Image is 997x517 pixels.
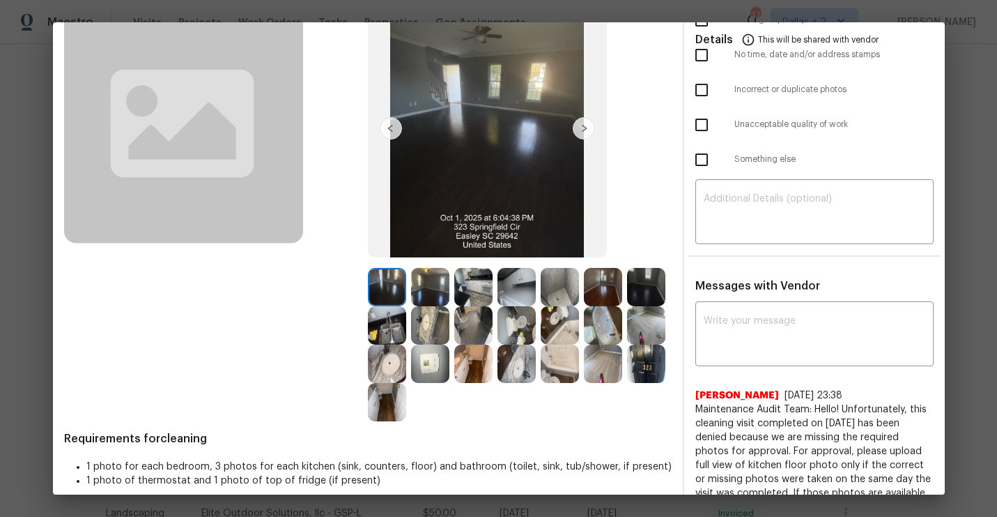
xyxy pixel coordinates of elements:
li: 1 photo of thermostat and 1 photo of top of fridge (if present) [86,474,672,488]
span: This will be shared with vendor [758,22,879,56]
span: [DATE] 23:38 [785,391,842,400]
span: Unacceptable quality of work [734,119,934,130]
span: Messages with Vendor [695,280,820,292]
div: Something else [684,142,945,177]
span: Requirements for cleaning [64,432,672,446]
span: Something else [734,153,934,165]
img: right-chevron-button-url [573,117,595,140]
div: Unacceptable quality of work [684,107,945,142]
span: Incorrect or duplicate photos [734,84,934,96]
img: left-chevron-button-url [380,117,402,140]
div: Incorrect or duplicate photos [684,73,945,107]
span: [PERSON_NAME] [695,389,779,403]
span: Details [695,22,733,56]
li: 1 photo for each bedroom, 3 photos for each kitchen (sink, counters, floor) and bathroom (toilet,... [86,460,672,474]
